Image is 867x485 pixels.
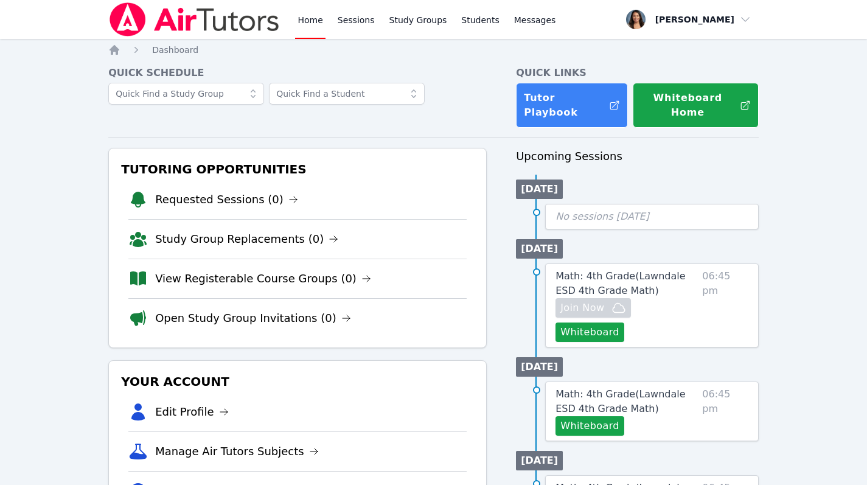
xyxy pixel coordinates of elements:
[516,66,759,80] h4: Quick Links
[516,357,563,377] li: [DATE]
[555,270,685,296] span: Math: 4th Grade ( Lawndale ESD 4th Grade Math )
[555,211,649,222] span: No sessions [DATE]
[155,310,351,327] a: Open Study Group Invitations (0)
[555,298,631,318] button: Join Now
[119,371,476,393] h3: Your Account
[555,387,697,416] a: Math: 4th Grade(Lawndale ESD 4th Grade Math)
[560,301,604,315] span: Join Now
[155,403,229,420] a: Edit Profile
[108,2,280,37] img: Air Tutors
[702,387,748,436] span: 06:45 pm
[516,148,759,165] h3: Upcoming Sessions
[702,269,748,342] span: 06:45 pm
[555,388,685,414] span: Math: 4th Grade ( Lawndale ESD 4th Grade Math )
[514,14,556,26] span: Messages
[555,269,697,298] a: Math: 4th Grade(Lawndale ESD 4th Grade Math)
[155,443,319,460] a: Manage Air Tutors Subjects
[633,83,759,128] button: Whiteboard Home
[155,231,338,248] a: Study Group Replacements (0)
[155,191,298,208] a: Requested Sessions (0)
[152,45,198,55] span: Dashboard
[269,83,425,105] input: Quick Find a Student
[152,44,198,56] a: Dashboard
[555,323,624,342] button: Whiteboard
[108,83,264,105] input: Quick Find a Study Group
[119,158,476,180] h3: Tutoring Opportunities
[516,451,563,470] li: [DATE]
[108,66,487,80] h4: Quick Schedule
[516,83,627,128] a: Tutor Playbook
[555,416,624,436] button: Whiteboard
[516,239,563,259] li: [DATE]
[516,180,563,199] li: [DATE]
[108,44,759,56] nav: Breadcrumb
[155,270,371,287] a: View Registerable Course Groups (0)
